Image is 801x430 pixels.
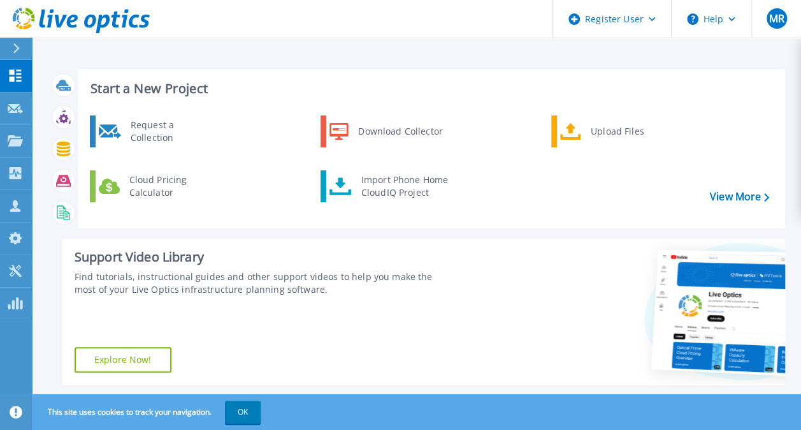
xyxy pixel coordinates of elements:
[90,115,220,147] a: Request a Collection
[355,174,454,199] div: Import Phone Home CloudIQ Project
[769,13,784,24] span: MR
[710,191,769,203] a: View More
[321,115,451,147] a: Download Collector
[90,82,769,96] h3: Start a New Project
[90,170,220,202] a: Cloud Pricing Calculator
[124,119,217,144] div: Request a Collection
[75,347,171,373] a: Explore Now!
[35,401,261,424] span: This site uses cookies to track your navigation.
[75,249,451,265] div: Support Video Library
[225,401,261,424] button: OK
[75,271,451,296] div: Find tutorials, instructional guides and other support videos to help you make the most of your L...
[551,115,682,147] a: Upload Files
[123,174,217,199] div: Cloud Pricing Calculator
[352,119,448,144] div: Download Collector
[584,119,679,144] div: Upload Files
